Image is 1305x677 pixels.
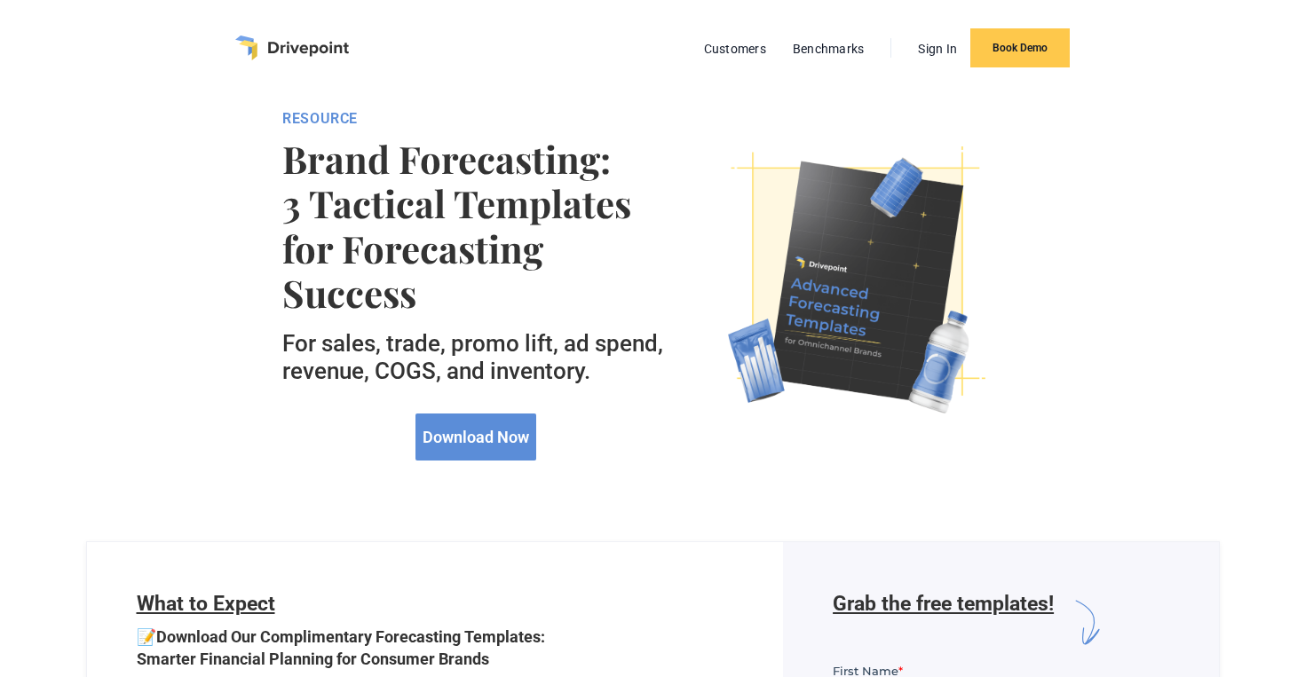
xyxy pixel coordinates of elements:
[282,110,670,128] div: RESOURCE
[20,466,64,480] span: Shopify
[415,413,536,461] a: Download Now
[235,35,349,60] a: home
[282,137,670,316] strong: Brand Forecasting: 3 Tactical Templates for Forecasting Success
[137,627,545,668] strong: Download Our Complimentary Forecasting Templates: Smarter Financial Planning for Consumer Brands
[20,512,82,526] span: Wholesale
[909,37,966,60] a: Sign In
[833,592,1054,653] h6: Grab the free templates!
[4,535,16,547] input: Retail Stores
[4,466,16,477] input: Shopify
[20,489,69,503] span: Amazon
[4,512,16,523] input: Wholesale
[784,37,874,60] a: Benchmarks
[20,535,92,549] span: Retail Stores
[1054,592,1115,653] img: arrow
[970,28,1070,67] a: Book Demo
[4,489,16,500] input: Amazon
[695,37,775,60] a: Customers
[137,592,275,616] span: What to Expect
[282,330,670,385] h5: For sales, trade, promo lift, ad spend, revenue, COGS, and inventory.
